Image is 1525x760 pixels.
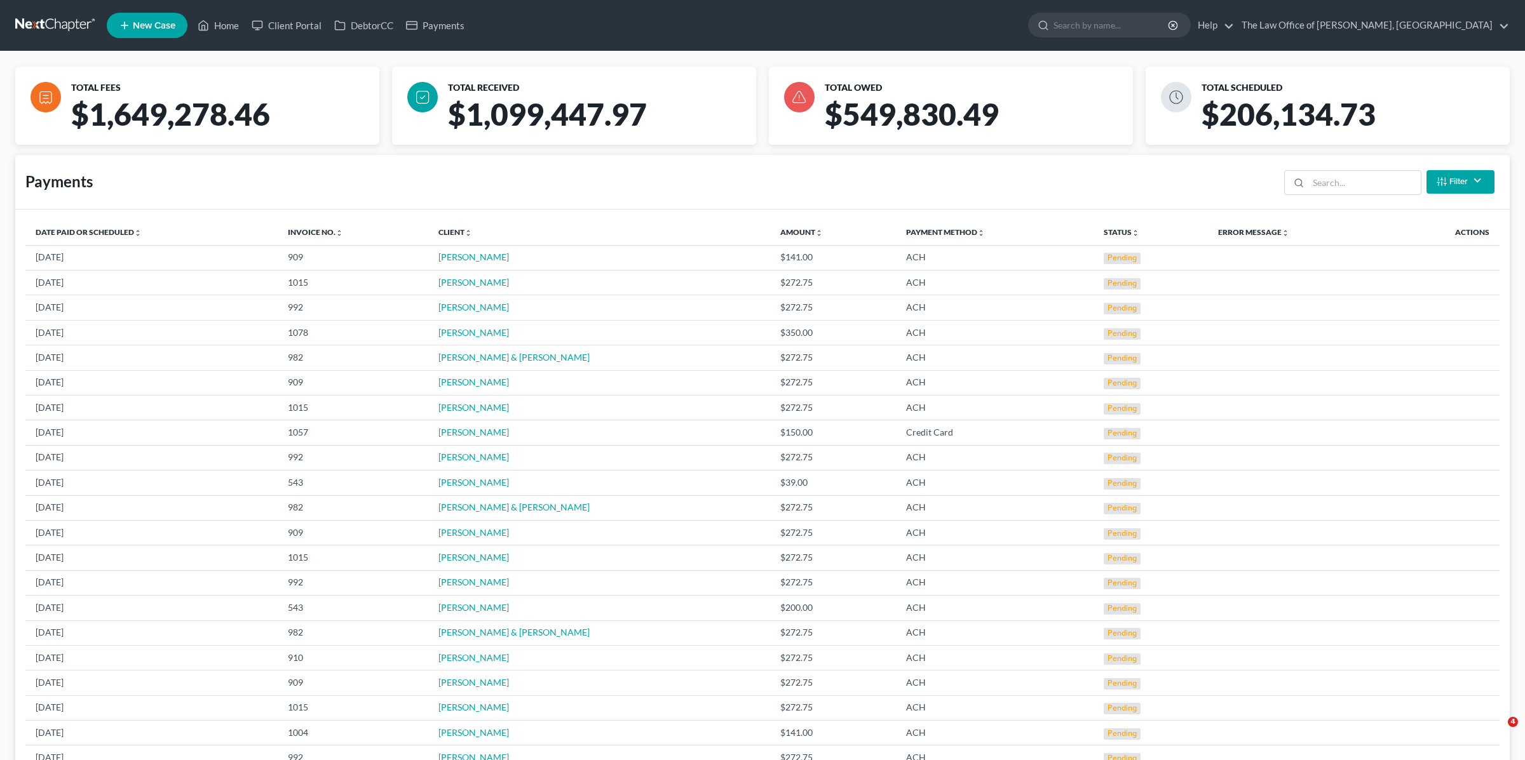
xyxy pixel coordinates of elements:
[770,670,895,695] td: $272.75
[438,251,509,262] a: [PERSON_NAME]
[25,495,278,520] td: [DATE]
[278,345,428,370] td: 982
[25,245,278,270] td: [DATE]
[896,245,1094,270] td: ACH
[770,295,895,320] td: $272.75
[770,445,895,470] td: $272.75
[25,345,278,370] td: [DATE]
[825,82,1128,94] div: TOTAL OWED
[896,470,1094,495] td: ACH
[1104,678,1141,690] div: Pending
[25,270,278,295] td: [DATE]
[1104,578,1141,589] div: Pending
[1104,703,1141,714] div: Pending
[896,620,1094,645] td: ACH
[770,570,895,595] td: $272.75
[278,570,428,595] td: 992
[770,620,895,645] td: $272.75
[25,520,278,545] td: [DATE]
[1104,553,1141,564] div: Pending
[1104,503,1141,514] div: Pending
[400,14,471,37] a: Payments
[278,670,428,695] td: 909
[438,352,590,363] a: [PERSON_NAME] & [PERSON_NAME]
[1104,653,1141,665] div: Pending
[770,545,895,570] td: $272.75
[1104,603,1141,615] div: Pending
[1104,478,1141,490] div: Pending
[278,470,428,495] td: 543
[896,395,1094,420] td: ACH
[438,402,509,413] a: [PERSON_NAME]
[278,520,428,545] td: 909
[25,445,278,470] td: [DATE]
[1427,170,1494,194] button: Filter
[780,227,823,237] a: Amountunfold_more
[784,82,815,112] img: icon-danger-e58c4ab046b7aead248db79479122951d35969c85d4bc7e3c99ded9e97da88b9.svg
[438,451,509,462] a: [PERSON_NAME]
[438,552,509,563] a: [PERSON_NAME]
[1132,229,1139,237] i: unfold_more
[438,652,509,663] a: [PERSON_NAME]
[1054,13,1170,37] input: Search by name...
[1282,229,1289,237] i: unfold_more
[438,277,509,288] a: [PERSON_NAME]
[896,345,1094,370] td: ACH
[1104,278,1141,290] div: Pending
[25,570,278,595] td: [DATE]
[25,596,278,620] td: [DATE]
[1508,717,1518,727] span: 4
[1104,253,1141,264] div: Pending
[1390,220,1500,245] th: Actions
[278,370,428,395] td: 909
[438,602,509,613] a: [PERSON_NAME]
[896,570,1094,595] td: ACH
[896,295,1094,320] td: ACH
[30,82,61,112] img: icon-file-b29cf8da5eedfc489a46aaea687006073f244b5a23b9e007f89f024b0964413f.svg
[25,670,278,695] td: [DATE]
[278,495,428,520] td: 982
[134,229,142,237] i: unfold_more
[438,227,472,237] a: Clientunfold_more
[438,377,509,387] a: [PERSON_NAME]
[71,82,374,94] div: TOTAL FEES
[896,520,1094,545] td: ACH
[36,227,142,237] a: Date Paid or Scheduledunfold_more
[770,596,895,620] td: $200.00
[1104,528,1141,540] div: Pending
[25,645,278,670] td: [DATE]
[770,495,895,520] td: $272.75
[1104,403,1141,415] div: Pending
[896,596,1094,620] td: ACH
[1191,14,1234,37] a: Help
[1104,378,1141,389] div: Pending
[335,229,343,237] i: unfold_more
[278,596,428,620] td: 543
[1218,227,1289,237] a: Error Messageunfold_more
[1308,171,1421,195] input: Search...
[1202,82,1505,94] div: TOTAL SCHEDULED
[25,470,278,495] td: [DATE]
[770,520,895,545] td: $272.75
[1104,728,1141,740] div: Pending
[278,320,428,345] td: 1078
[278,245,428,270] td: 909
[770,645,895,670] td: $272.75
[770,320,895,345] td: $350.00
[1104,453,1141,464] div: Pending
[278,620,428,645] td: 982
[25,695,278,720] td: [DATE]
[25,395,278,420] td: [DATE]
[906,227,985,237] a: Payment Methodunfold_more
[278,270,428,295] td: 1015
[464,229,472,237] i: unfold_more
[1104,328,1141,340] div: Pending
[191,14,245,37] a: Home
[815,229,823,237] i: unfold_more
[25,420,278,445] td: [DATE]
[438,502,590,512] a: [PERSON_NAME] & [PERSON_NAME]
[770,395,895,420] td: $272.75
[1104,303,1141,314] div: Pending
[448,82,751,94] div: TOTAL RECEIVED
[278,445,428,470] td: 992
